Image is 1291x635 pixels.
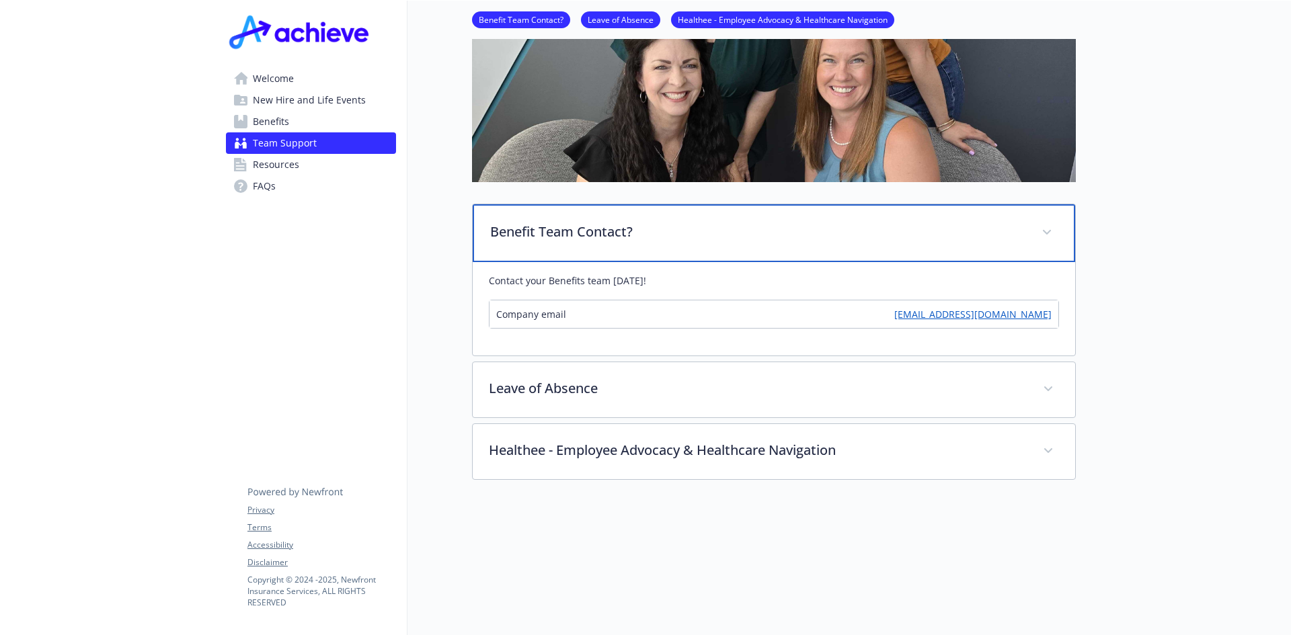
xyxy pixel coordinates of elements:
[253,68,294,89] span: Welcome
[489,273,1059,289] p: Contact your Benefits team [DATE]!
[473,424,1075,479] div: Healthee - Employee Advocacy & Healthcare Navigation
[490,222,1025,242] p: Benefit Team Contact?
[226,154,396,175] a: Resources
[473,362,1075,417] div: Leave of Absence
[253,89,366,111] span: New Hire and Life Events
[226,68,396,89] a: Welcome
[496,307,566,321] span: Company email
[247,574,395,608] p: Copyright © 2024 - 2025 , Newfront Insurance Services, ALL RIGHTS RESERVED
[226,175,396,197] a: FAQs
[247,539,395,551] a: Accessibility
[226,132,396,154] a: Team Support
[247,504,395,516] a: Privacy
[473,262,1075,355] div: Benefit Team Contact?
[253,132,317,154] span: Team Support
[226,89,396,111] a: New Hire and Life Events
[247,521,395,534] a: Terms
[581,13,660,26] a: Leave of Absence
[472,13,570,26] a: Benefit Team Contact?
[473,204,1075,262] div: Benefit Team Contact?
[253,111,289,132] span: Benefits
[253,154,299,175] span: Resources
[671,13,894,26] a: Healthee - Employee Advocacy & Healthcare Navigation
[489,378,1027,398] p: Leave of Absence
[247,556,395,568] a: Disclaimer
[253,175,276,197] span: FAQs
[894,307,1052,321] a: [EMAIL_ADDRESS][DOMAIN_NAME]
[489,440,1027,460] p: Healthee - Employee Advocacy & Healthcare Navigation
[226,111,396,132] a: Benefits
